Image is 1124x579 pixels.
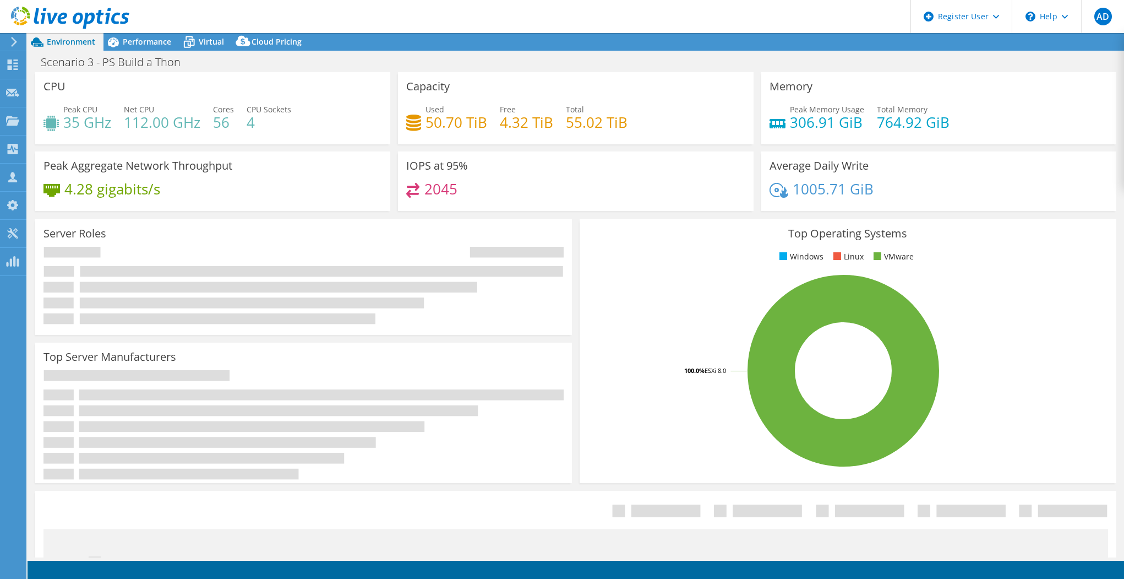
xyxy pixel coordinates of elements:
h4: 2045 [424,183,457,195]
tspan: 100.0% [684,366,705,375]
h3: CPU [43,80,66,93]
span: Used [425,104,444,115]
span: Total Memory [877,104,927,115]
h3: Top Server Manufacturers [43,351,176,363]
h3: Average Daily Write [770,160,869,172]
h4: 1005.71 GiB [793,183,874,195]
span: Environment [47,36,95,47]
h4: 4 [247,116,291,128]
h4: 306.91 GiB [790,116,864,128]
span: Cloud Pricing [252,36,302,47]
h4: 55.02 TiB [566,116,628,128]
span: CPU Sockets [247,104,291,115]
span: Free [500,104,516,115]
h4: 4.32 TiB [500,116,553,128]
h4: 56 [213,116,234,128]
h3: Server Roles [43,228,106,240]
span: Total [566,104,584,115]
h1: Scenario 3 - PS Build a Thon [36,56,198,68]
li: Windows [777,251,823,263]
h3: IOPS at 95% [406,160,468,172]
li: Linux [831,251,864,263]
h4: 50.70 TiB [425,116,487,128]
span: AD [1094,8,1112,25]
tspan: ESXi 8.0 [705,366,726,375]
h4: 35 GHz [63,116,111,128]
span: Cores [213,104,234,115]
span: Virtual [199,36,224,47]
h4: 764.92 GiB [877,116,950,128]
h3: Capacity [406,80,450,93]
span: Net CPU [124,104,154,115]
span: Peak CPU [63,104,97,115]
h3: Top Operating Systems [588,228,1108,240]
span: Peak Memory Usage [790,104,864,115]
svg: \n [1025,12,1035,21]
span: Performance [123,36,171,47]
h4: 4.28 gigabits/s [64,183,160,195]
li: VMware [871,251,914,263]
h3: Peak Aggregate Network Throughput [43,160,232,172]
h4: 112.00 GHz [124,116,200,128]
h3: Memory [770,80,812,93]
